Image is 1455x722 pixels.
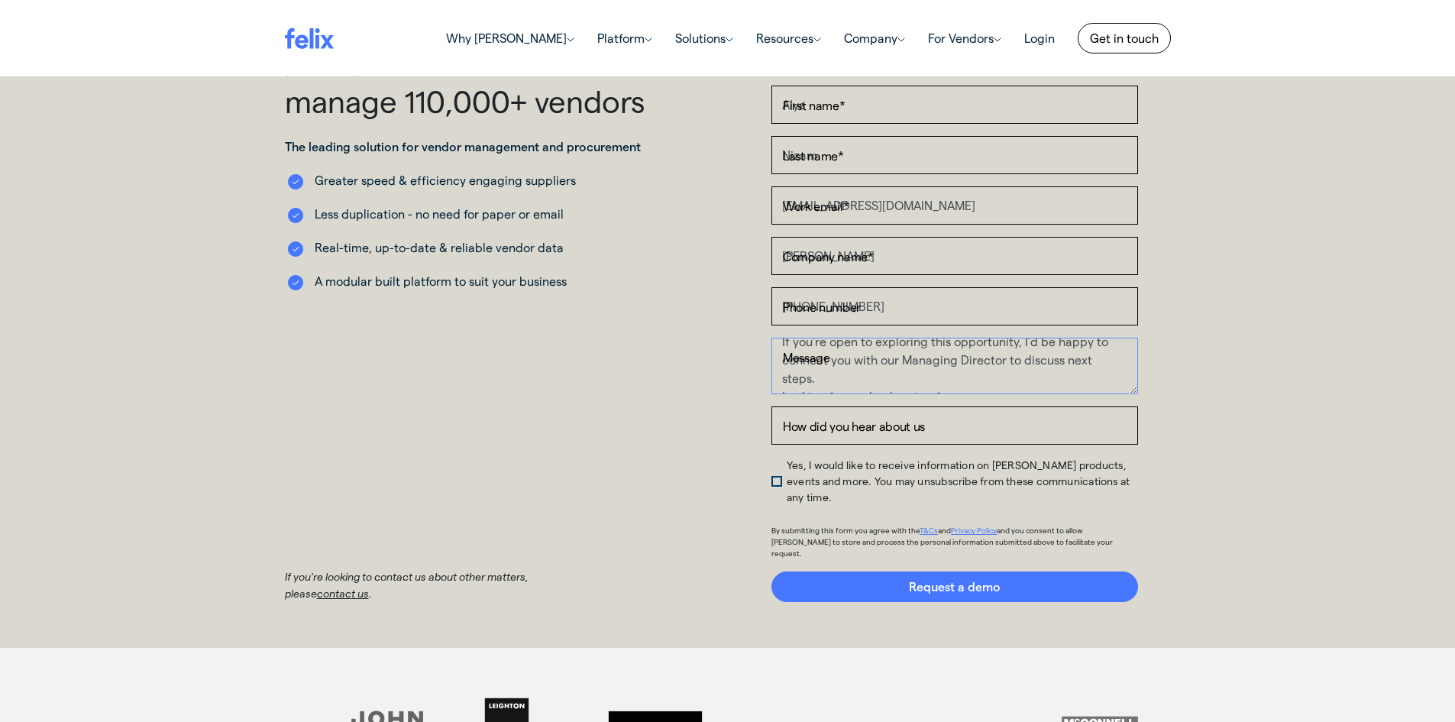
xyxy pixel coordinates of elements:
[586,23,664,53] a: Platform
[771,526,920,535] span: By submitting this form you agree with the
[745,23,833,53] a: Resources
[771,526,1113,558] span: and you consent to allow [PERSON_NAME] to store and process the personal information submitted ab...
[920,526,938,535] a: T&Cs
[285,205,652,223] li: Less duplication - no need for paper or email
[285,171,652,189] li: Greater speed & efficiency engaging suppliers
[285,272,652,290] li: A modular built platform to suit your business
[938,526,951,535] span: and
[285,238,652,257] li: Real-time, up-to-date & reliable vendor data
[771,338,1138,394] textarea: Hi [PERSON_NAME], I’m reaching out on behalf of a group of senior IT executives from leading Aust...
[833,23,917,53] a: Company
[285,139,641,154] strong: The leading solution for vendor management and procurement
[917,23,1013,53] a: For Vendors
[285,568,590,603] p: If you're looking to contact us about other matters, please .
[285,28,334,48] img: felix logo
[1078,23,1171,53] a: Get in touch
[951,526,997,535] a: Privacy Policy
[285,46,652,119] h1: Join 8K+ users who manage 110,000+ vendors
[787,458,1130,503] span: Yes, I would like to receive information on [PERSON_NAME] products, events and more. You may unsu...
[435,23,586,53] a: Why [PERSON_NAME]
[664,23,745,53] a: Solutions
[771,571,1138,602] input: Request a demo
[1013,23,1066,53] a: Login
[317,587,369,600] a: contact us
